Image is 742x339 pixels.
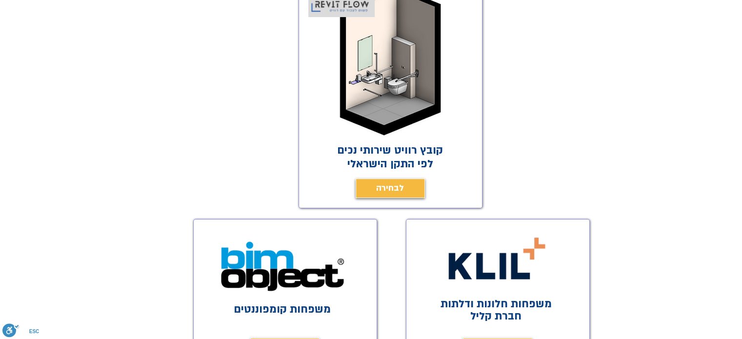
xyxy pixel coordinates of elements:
[356,179,425,198] a: לבחירה
[470,309,521,323] span: חברת קליל
[221,241,344,292] img: Bim object משפחות רוויט בחינם
[441,297,552,311] span: משפחות חלונות ודלתות
[376,181,404,195] span: לבחירה
[347,157,433,171] span: לפי התקן הישראלי
[337,143,443,158] span: קובץ רוויט שירותי נכים
[443,233,552,284] img: קליל משפחות רוויט בחינם
[234,302,331,317] a: משפחות קומפוננטים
